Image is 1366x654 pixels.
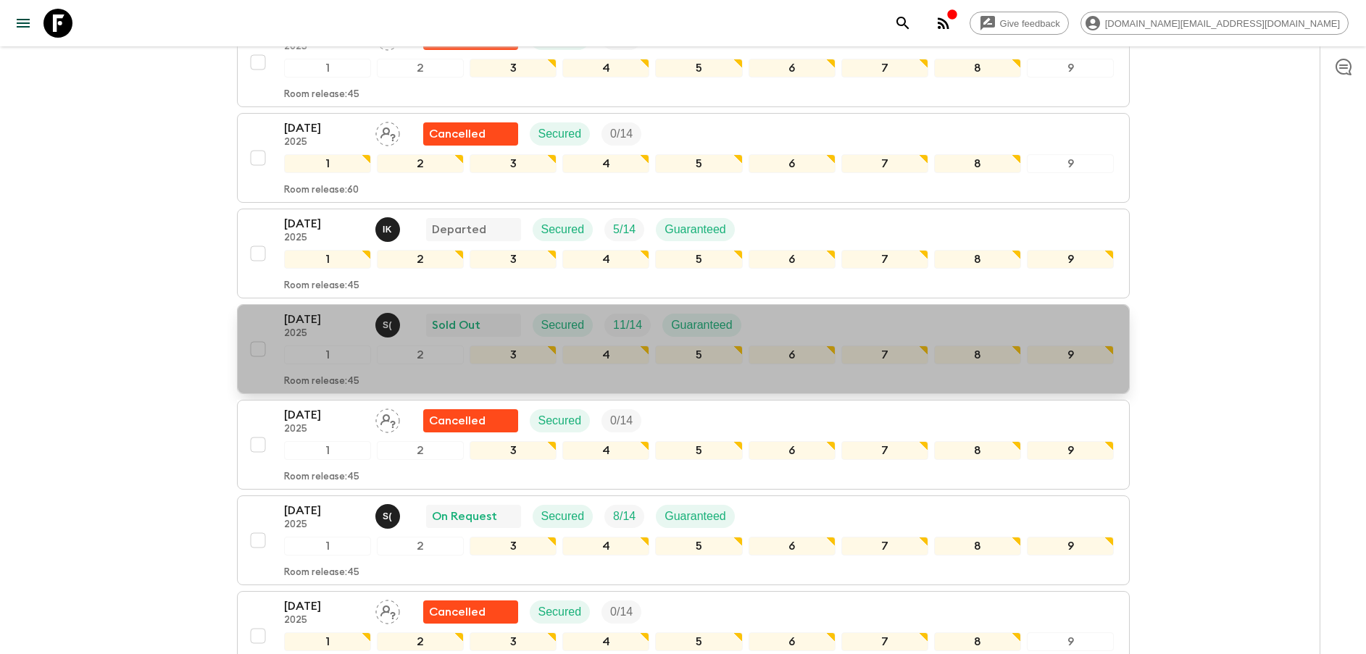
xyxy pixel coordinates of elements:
[601,122,641,146] div: Trip Fill
[671,316,733,334] p: Guaranteed
[604,314,651,337] div: Trip Fill
[562,632,649,651] div: 4
[375,313,403,338] button: S(
[423,409,518,432] div: Flash Pack cancellation
[237,304,1130,394] button: [DATE]2025Shandy (Putu) Sandhi Astra JuniawanSold OutSecuredTrip FillGuaranteed123456789Room rele...
[665,221,726,238] p: Guaranteed
[284,441,371,460] div: 1
[284,280,359,292] p: Room release: 45
[284,311,364,328] p: [DATE]
[375,222,403,233] span: I Komang Purnayasa
[610,125,633,143] p: 0 / 14
[562,250,649,269] div: 4
[749,345,836,364] div: 6
[613,316,642,334] p: 11 / 14
[604,218,644,241] div: Trip Fill
[470,441,557,460] div: 3
[284,120,364,137] p: [DATE]
[841,632,928,651] div: 7
[841,441,928,460] div: 7
[284,615,364,626] p: 2025
[562,345,649,364] div: 4
[377,154,464,173] div: 2
[1027,632,1114,651] div: 9
[655,154,742,173] div: 5
[601,409,641,432] div: Trip Fill
[538,603,582,621] p: Secured
[1027,537,1114,556] div: 9
[432,508,497,525] p: On Request
[749,441,836,460] div: 6
[533,505,594,528] div: Secured
[9,9,38,38] button: menu
[284,519,364,531] p: 2025
[375,126,400,138] span: Assign pack leader
[377,345,464,364] div: 2
[375,508,403,520] span: Shandy (Putu) Sandhi Astra Juniawan
[970,12,1069,35] a: Give feedback
[284,632,371,651] div: 1
[538,412,582,429] p: Secured
[888,9,917,38] button: search adventures
[655,632,742,651] div: 5
[237,400,1130,490] button: [DATE]2025Assign pack leaderFlash Pack cancellationSecuredTrip Fill123456789Room release:45
[284,328,364,340] p: 2025
[284,89,359,101] p: Room release: 45
[749,537,836,556] div: 6
[934,441,1021,460] div: 8
[1027,250,1114,269] div: 9
[934,59,1021,77] div: 8
[284,250,371,269] div: 1
[284,215,364,232] p: [DATE]
[610,412,633,429] p: 0 / 14
[284,345,371,364] div: 1
[749,154,836,173] div: 6
[655,537,742,556] div: 5
[655,250,742,269] div: 5
[604,505,644,528] div: Trip Fill
[284,41,364,53] p: 2025
[284,567,359,579] p: Room release: 45
[470,154,557,173] div: 3
[1027,59,1114,77] div: 9
[237,17,1130,107] button: [DATE]2025Assign pack leaderFlash Pack cancellationSecuredTrip Fill123456789Room release:45
[284,406,364,424] p: [DATE]
[284,537,371,556] div: 1
[934,250,1021,269] div: 8
[562,154,649,173] div: 4
[284,137,364,148] p: 2025
[562,59,649,77] div: 4
[1027,441,1114,460] div: 9
[383,319,392,331] p: S (
[284,154,371,173] div: 1
[423,122,518,146] div: Flash Pack cancellation
[562,441,649,460] div: 4
[992,18,1068,29] span: Give feedback
[655,345,742,364] div: 5
[562,537,649,556] div: 4
[841,537,928,556] div: 7
[429,125,486,143] p: Cancelled
[841,345,928,364] div: 7
[533,218,594,241] div: Secured
[541,221,585,238] p: Secured
[749,632,836,651] div: 6
[1027,345,1114,364] div: 9
[375,413,400,424] span: Assign pack leader
[377,250,464,269] div: 2
[613,221,636,238] p: 5 / 14
[383,511,392,522] p: S (
[934,632,1021,651] div: 8
[237,209,1130,298] button: [DATE]2025I Komang PurnayasaDepartedSecuredTrip FillGuaranteed123456789Room release:45
[432,316,480,334] p: Sold Out
[284,185,359,196] p: Room release: 60
[237,495,1130,585] button: [DATE]2025Shandy (Putu) Sandhi Astra JuniawanOn RequestSecuredTrip FillGuaranteed123456789Room re...
[284,232,364,244] p: 2025
[284,59,371,77] div: 1
[470,345,557,364] div: 3
[665,508,726,525] p: Guaranteed
[655,441,742,460] div: 5
[284,424,364,435] p: 2025
[284,598,364,615] p: [DATE]
[470,250,557,269] div: 3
